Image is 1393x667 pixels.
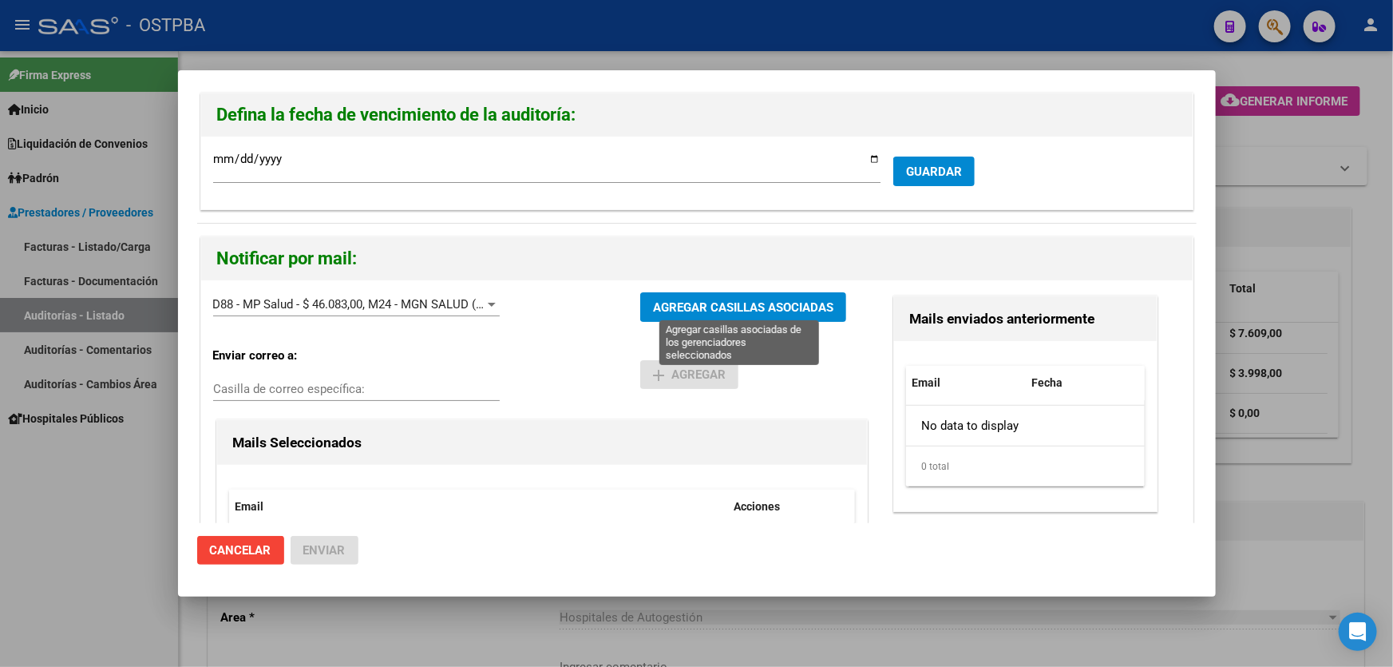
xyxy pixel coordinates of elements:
[906,447,1145,486] div: 0 total
[303,543,346,558] span: Enviar
[233,432,851,453] h3: Mails Seleccionados
[734,500,781,513] span: Acciones
[197,536,284,565] button: Cancelar
[1339,613,1377,651] div: Open Intercom Messenger
[213,297,795,312] span: D88 - MP Salud - $ 46.083,00, M24 - MGN SALUD ( ORIGINAL) - $ 7.609,00, J23 - IGUALDAD SALUD - $ ...
[906,366,1026,400] datatable-header-cell: Email
[653,300,833,315] span: AGREGAR CASILLAS ASOCIADAS
[910,308,1141,329] h3: Mails enviados anteriormente
[217,100,1177,130] h2: Defina la fecha de vencimiento de la auditoría:
[1026,366,1146,400] datatable-header-cell: Fecha
[906,165,962,179] span: GUARDAR
[728,490,848,524] datatable-header-cell: Acciones
[653,367,726,382] span: Agregar
[640,292,846,322] button: AGREGAR CASILLAS ASOCIADAS
[210,543,271,558] span: Cancelar
[217,244,1177,274] h2: Notificar por mail:
[213,347,338,365] p: Enviar correo a:
[229,490,728,524] datatable-header-cell: Email
[291,536,358,565] button: Enviar
[640,360,738,389] button: Agregar
[912,376,941,389] span: Email
[1032,376,1063,389] span: Fecha
[906,406,1145,446] div: No data to display
[649,366,668,385] mat-icon: add
[893,157,975,186] button: GUARDAR
[235,500,264,513] span: Email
